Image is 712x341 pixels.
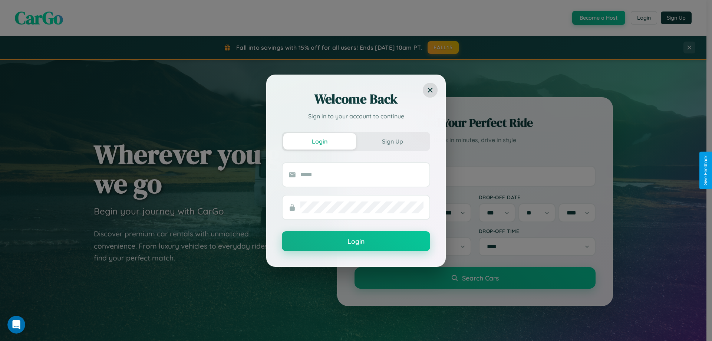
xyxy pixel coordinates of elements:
[703,155,708,186] div: Give Feedback
[356,133,429,150] button: Sign Up
[282,112,430,121] p: Sign in to your account to continue
[283,133,356,150] button: Login
[7,316,25,334] iframe: Intercom live chat
[282,90,430,108] h2: Welcome Back
[282,231,430,251] button: Login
